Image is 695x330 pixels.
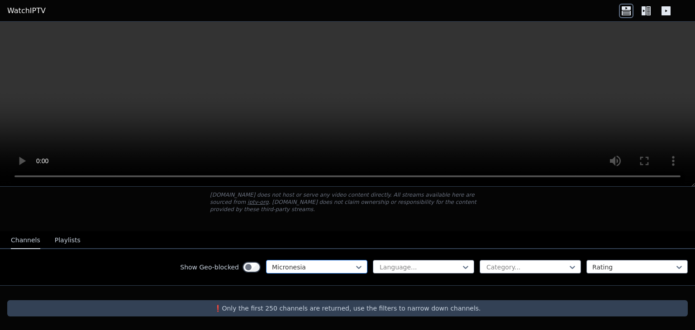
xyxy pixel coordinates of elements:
button: Playlists [55,232,81,249]
a: iptv-org [248,199,269,205]
p: ❗️Only the first 250 channels are returned, use the filters to narrow down channels. [11,304,684,313]
button: Channels [11,232,40,249]
a: WatchIPTV [7,5,46,16]
p: [DOMAIN_NAME] does not host or serve any video content directly. All streams available here are s... [210,191,485,213]
label: Show Geo-blocked [180,263,239,272]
